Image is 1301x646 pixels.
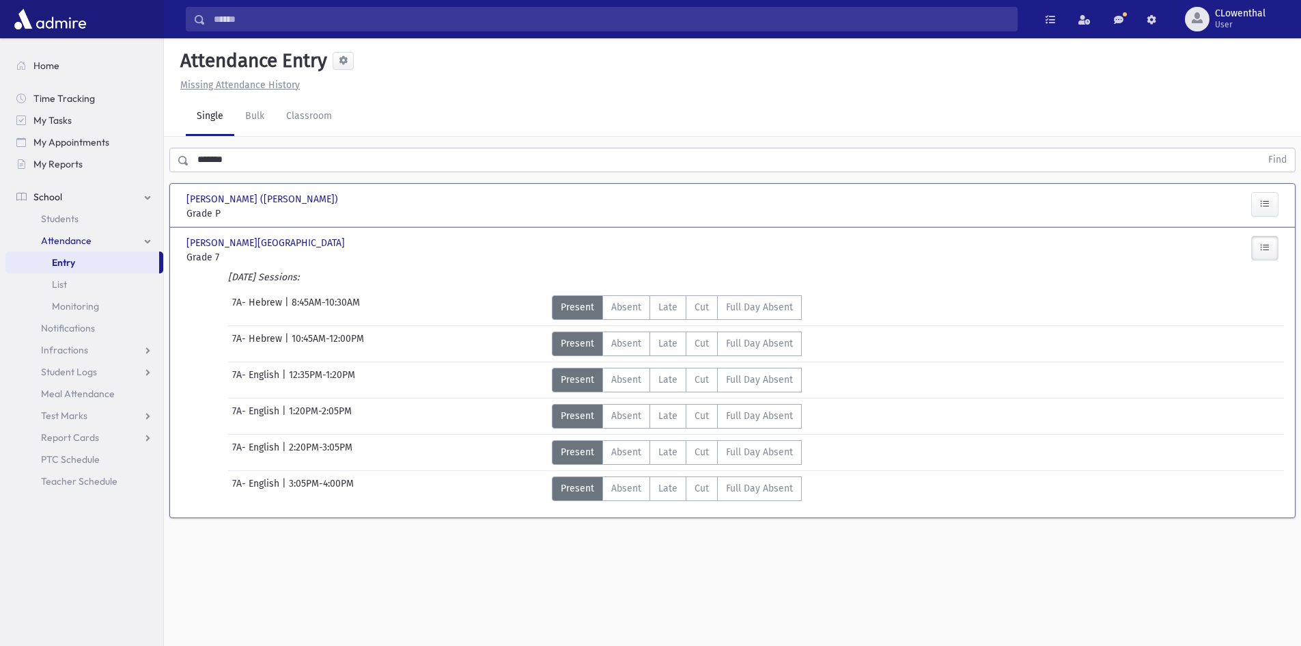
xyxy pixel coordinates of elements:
[561,373,594,387] span: Present
[41,322,95,334] span: Notifications
[52,256,75,269] span: Entry
[611,336,641,351] span: Absent
[41,453,100,466] span: PTC Schedule
[41,366,97,378] span: Student Logs
[289,440,352,465] span: 2:20PM-3:05PM
[611,373,641,387] span: Absent
[282,404,289,429] span: |
[658,300,677,314] span: Late
[41,409,87,422] span: Test Marks
[561,481,594,496] span: Present
[5,383,163,405] a: Meal Attendance
[658,373,677,387] span: Late
[695,373,709,387] span: Cut
[41,344,88,356] span: Infractions
[5,295,163,317] a: Monitoring
[175,79,300,91] a: Missing Attendance History
[658,336,677,351] span: Late
[5,88,163,109] a: Time Tracking
[232,368,282,392] span: 7A- English
[561,409,594,423] span: Present
[33,114,72,126] span: My Tasks
[41,475,117,487] span: Teacher Schedule
[5,405,163,427] a: Test Marks
[5,317,163,339] a: Notifications
[726,445,793,459] span: Full Day Absent
[552,368,802,392] div: AttTypes
[726,373,793,387] span: Full Day Absent
[695,481,709,496] span: Cut
[282,368,289,392] span: |
[228,271,299,283] i: [DATE] Sessions:
[5,153,163,175] a: My Reports
[285,295,292,320] span: |
[658,445,677,459] span: Late
[695,336,709,351] span: Cut
[206,7,1017,31] input: Search
[232,440,282,465] span: 7A- English
[41,234,92,247] span: Attendance
[275,98,343,136] a: Classroom
[33,158,83,170] span: My Reports
[5,339,163,361] a: Infractions
[52,278,67,291] span: List
[1215,8,1265,19] span: CLowenthal
[726,336,793,351] span: Full Day Absent
[658,481,677,496] span: Late
[726,300,793,314] span: Full Day Absent
[285,332,292,356] span: |
[552,404,802,429] div: AttTypes
[292,295,360,320] span: 8:45AM-10:30AM
[552,440,802,465] div: AttTypes
[5,427,163,448] a: Report Cards
[186,236,348,250] span: [PERSON_NAME][GEOGRAPHIC_DATA]
[5,470,163,492] a: Teacher Schedule
[611,445,641,459] span: Absent
[1260,148,1295,172] button: Find
[5,361,163,383] a: Student Logs
[289,404,352,429] span: 1:20PM-2:05PM
[726,409,793,423] span: Full Day Absent
[552,476,802,501] div: AttTypes
[726,481,793,496] span: Full Day Absent
[658,409,677,423] span: Late
[41,431,99,444] span: Report Cards
[289,368,355,392] span: 12:35PM-1:20PM
[5,208,163,230] a: Students
[186,192,341,206] span: [PERSON_NAME] ([PERSON_NAME])
[33,136,109,148] span: My Appointments
[11,5,89,33] img: AdmirePro
[1215,19,1265,30] span: User
[695,445,709,459] span: Cut
[33,191,62,203] span: School
[186,98,234,136] a: Single
[289,476,354,501] span: 3:05PM-4:00PM
[561,445,594,459] span: Present
[5,273,163,295] a: List
[611,481,641,496] span: Absent
[186,206,357,221] span: Grade P
[282,476,289,501] span: |
[5,109,163,131] a: My Tasks
[292,332,364,356] span: 10:45AM-12:00PM
[41,388,115,400] span: Meal Attendance
[5,186,163,208] a: School
[5,131,163,153] a: My Appointments
[695,409,709,423] span: Cut
[232,476,282,501] span: 7A- English
[232,332,285,356] span: 7A- Hebrew
[33,92,95,105] span: Time Tracking
[186,250,357,265] span: Grade 7
[5,230,163,252] a: Attendance
[552,332,802,356] div: AttTypes
[5,55,163,77] a: Home
[552,295,802,320] div: AttTypes
[52,300,99,312] span: Monitoring
[234,98,275,136] a: Bulk
[5,252,159,273] a: Entry
[41,213,79,225] span: Students
[232,404,282,429] span: 7A- English
[175,49,327,72] h5: Attendance Entry
[695,300,709,314] span: Cut
[561,300,594,314] span: Present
